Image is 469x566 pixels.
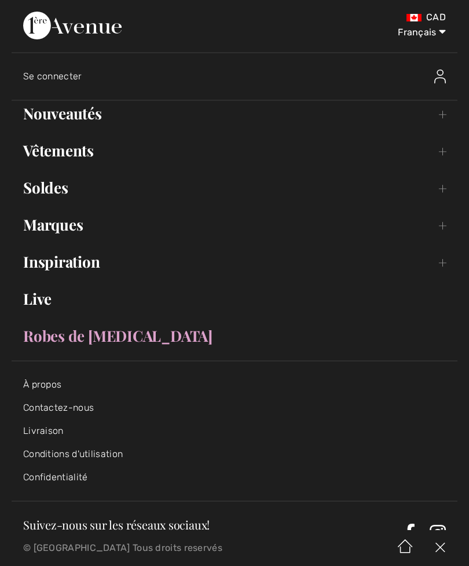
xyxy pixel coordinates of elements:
a: À propos [23,379,61,390]
a: Live [12,286,457,312]
span: Se connecter [23,71,82,82]
a: Vêtements [12,138,457,163]
a: Facebook [404,524,415,542]
img: X [423,530,457,566]
div: CAD [277,12,446,23]
img: Se connecter [434,70,446,83]
a: Marques [12,212,457,238]
a: Conditions d'utilisation [23,448,123,459]
a: Se connecterSe connecter [23,58,457,95]
a: Robes de [MEDICAL_DATA] [12,323,457,349]
p: © [GEOGRAPHIC_DATA] Tous droits reservés [23,544,277,552]
img: Accueil [388,530,423,566]
a: Soldes [12,175,457,200]
a: Confidentialité [23,472,88,483]
span: Aide [27,8,50,19]
a: Nouveautés [12,101,457,126]
a: Contactez-nous [23,402,94,413]
a: Instagram [430,524,446,542]
h3: Suivez-nous sur les réseaux sociaux! [23,519,399,531]
a: Livraison [23,425,64,436]
a: Inspiration [12,249,457,275]
img: 1ère Avenue [23,12,122,39]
